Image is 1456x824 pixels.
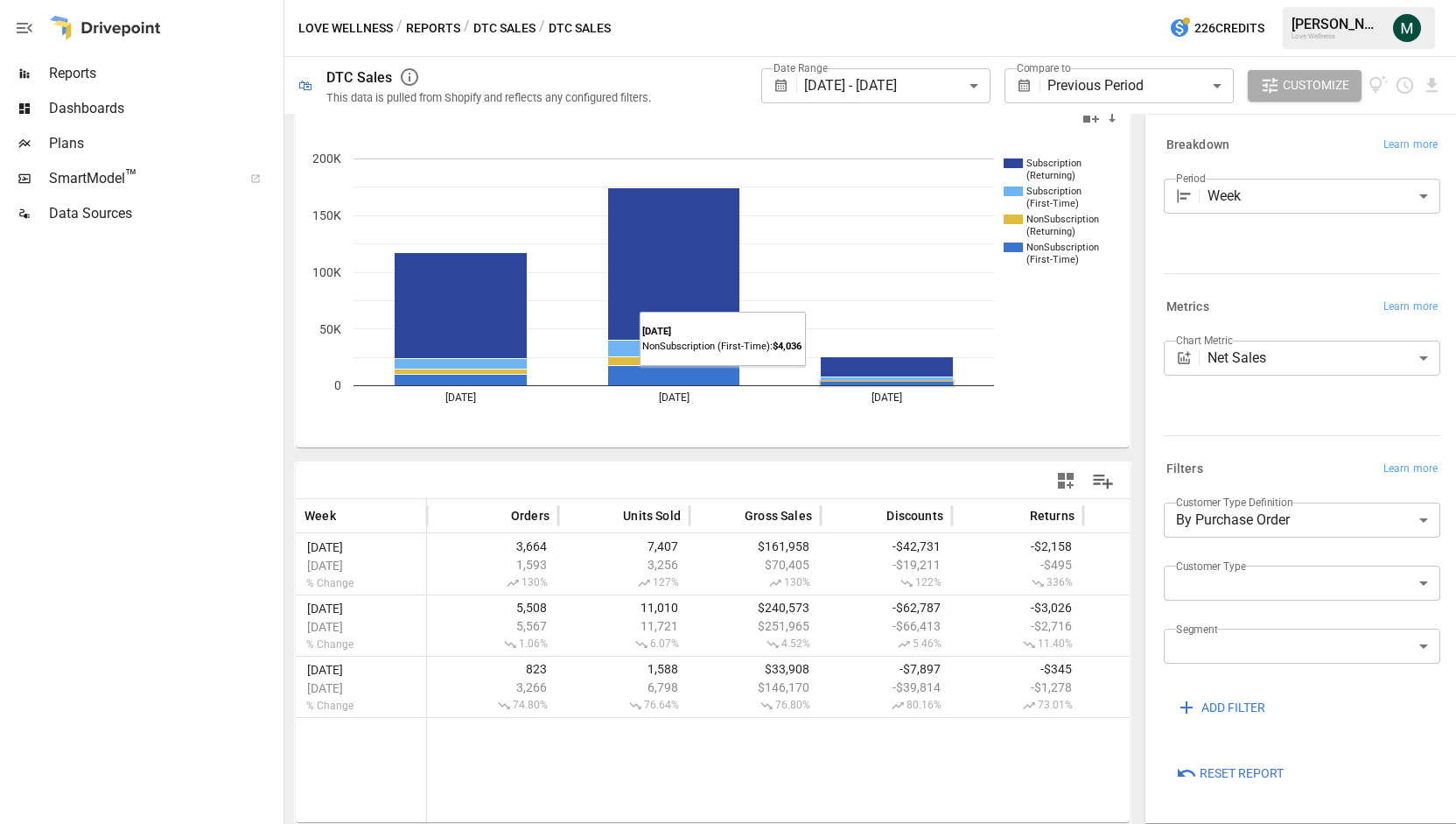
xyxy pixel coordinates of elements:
button: ADD FILTER [1164,692,1277,723]
span: -$1,278 [961,680,1074,694]
span: 1,588 [567,662,681,676]
span: Dashboards [49,98,280,119]
text: 0 [334,378,341,392]
span: [DATE] [304,681,417,695]
span: 122% [829,576,943,590]
span: $182,835 [1092,619,1206,633]
span: 5,508 [436,601,549,615]
span: -$39,814 [829,680,943,694]
span: Orders [511,507,549,525]
div: [DATE] - [DATE] [804,68,990,103]
svg: A chart. [296,132,1116,447]
span: 226 Credits [1194,18,1264,39]
button: Sort [1124,504,1149,528]
span: Learn more [1383,461,1438,478]
span: Learn more [1383,137,1438,154]
span: Data Sources [49,203,280,224]
button: View documentation [1368,70,1389,102]
span: [DATE] [304,663,417,677]
span: 3,664 [436,539,549,553]
text: Subscription [1026,186,1081,197]
text: Subscription [1026,158,1081,169]
h6: Filters [1166,460,1203,479]
text: [DATE] [871,391,902,404]
button: Sort [860,504,885,528]
text: 100K [312,265,341,279]
div: [PERSON_NAME] [1291,16,1382,32]
span: -$66,413 [829,619,943,633]
div: DTC Sales [326,69,392,86]
span: $174,760 [1092,601,1206,615]
span: 75.57% [1092,699,1206,713]
span: 6.07% [567,637,681,651]
button: Manage Columns [1083,461,1123,501]
span: Returns [1030,507,1074,525]
button: Schedule report [1395,75,1415,95]
div: By Purchase Order [1164,503,1440,538]
text: (First-Time) [1026,254,1079,265]
span: 131% [1092,576,1206,590]
span: 73.01% [961,699,1074,713]
span: Plans [49,133,280,154]
span: 3,266 [436,680,549,694]
span: % Change [304,700,417,712]
button: Sort [597,504,621,528]
span: $251,965 [698,619,812,633]
span: 823 [436,662,549,676]
span: -$345 [961,662,1074,676]
button: Customize [1248,70,1361,102]
span: $146,170 [698,680,812,694]
button: Download report [1422,75,1442,95]
span: Reports [49,63,280,84]
label: Customer Type Definition [1176,495,1293,510]
text: NonSubscription [1026,214,1099,225]
span: 130% [436,576,549,590]
span: Gross Sales [745,507,812,525]
text: (First-Time) [1026,198,1079,209]
span: $33,908 [698,662,812,676]
button: Love Wellness [298,18,393,39]
span: -$42,731 [829,539,943,553]
text: (Returning) [1026,226,1075,237]
span: 1.06% [436,637,549,651]
span: 76.64% [567,699,681,713]
label: Chart Metric [1176,333,1233,348]
div: Love Wellness [1291,32,1382,40]
span: Discounts [886,507,943,525]
button: 226Credits [1162,12,1271,45]
text: 50K [319,322,341,336]
span: [DATE] [304,540,417,554]
text: (Returning) [1026,170,1075,181]
span: Units Sold [623,507,681,525]
span: 4.42% [1092,637,1206,651]
div: Week [1207,179,1440,214]
span: -$3,026 [961,601,1074,615]
span: Learn more [1383,299,1438,316]
span: % Change [304,638,417,651]
text: 150K [312,208,341,222]
span: -$62,787 [829,601,943,615]
span: ADD FILTER [1201,697,1265,719]
label: Segment [1176,622,1217,637]
span: -$2,716 [961,619,1074,633]
button: Michael Cormack [1382,4,1431,53]
span: $105,078 [1092,680,1206,694]
label: Period [1176,171,1206,186]
div: / [539,18,545,39]
span: [DATE] [304,559,417,573]
span: 5.46% [829,637,943,651]
label: Date Range [773,60,828,75]
span: Week [304,507,336,525]
span: 74.80% [436,699,549,713]
button: Sort [485,504,509,528]
span: 11,010 [567,601,681,615]
h6: Metrics [1166,298,1209,317]
span: -$19,211 [829,558,943,572]
span: 4.52% [698,637,812,651]
span: $25,666 [1092,662,1206,676]
img: Michael Cormack [1393,14,1421,42]
span: [DATE] [304,620,417,634]
text: [DATE] [659,391,689,404]
div: This data is pulled from Shopify and reflects any configured filters. [326,91,651,104]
